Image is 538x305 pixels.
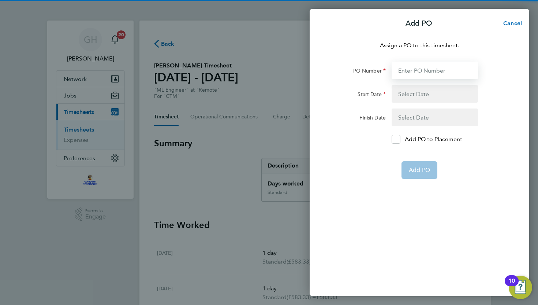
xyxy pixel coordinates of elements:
label: Finish Date [359,114,386,123]
button: Open Resource Center, 10 new notifications [509,276,532,299]
button: Cancel [492,16,529,31]
label: PO Number [353,67,386,76]
p: Assign a PO to this timesheet. [330,41,509,50]
input: Enter PO Number [392,62,478,79]
div: 10 [508,281,515,290]
span: Cancel [501,20,522,27]
p: Add PO [406,18,432,29]
label: Start Date [358,91,386,100]
p: Add PO to Placement [405,135,462,144]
